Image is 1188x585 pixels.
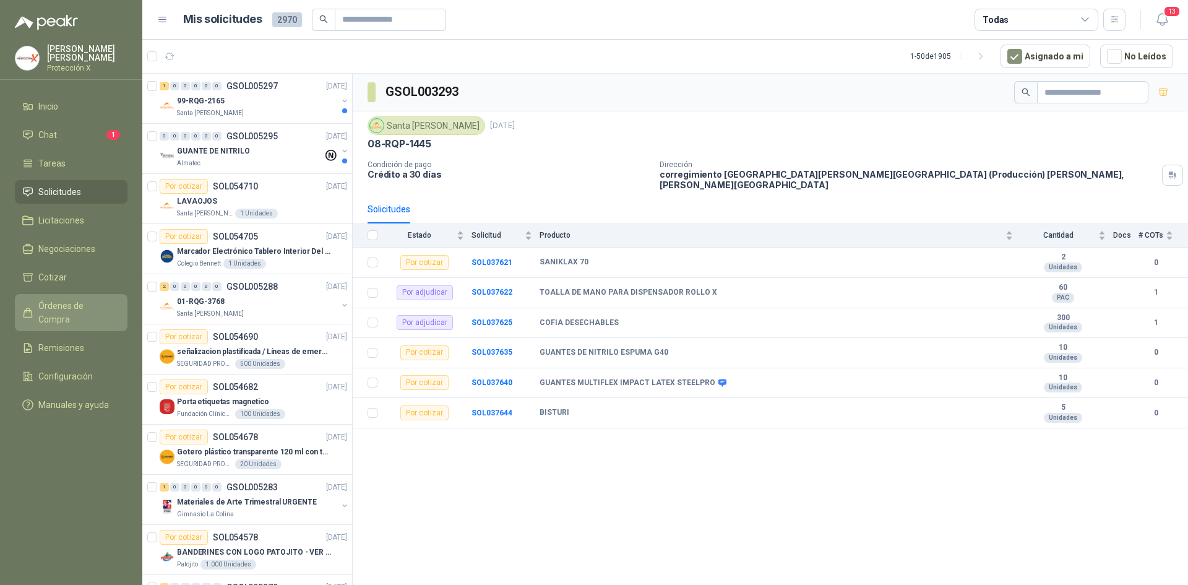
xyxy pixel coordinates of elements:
[38,157,66,170] span: Tareas
[471,409,512,417] a: SOL037644
[226,483,278,492] p: GSOL005283
[540,348,668,358] b: GUANTES DE NITRILO ESPUMA G40
[471,288,512,297] a: SOL037622
[15,95,127,118] a: Inicio
[1020,373,1106,383] b: 10
[160,82,169,90] div: 1
[200,560,256,570] div: 1.000 Unidades
[170,282,179,291] div: 0
[15,209,127,232] a: Licitaciones
[181,132,190,141] div: 0
[160,379,208,394] div: Por cotizar
[142,525,352,575] a: Por cotizarSOL054578[DATE] Company LogoBANDERINES CON LOGO PATOJITO - VER DOC ADJUNTOPatojito1.00...
[540,258,588,267] b: SANIKLAX 70
[471,231,522,240] span: Solicitud
[177,158,200,168] p: Almatec
[1163,6,1181,17] span: 13
[160,349,174,364] img: Company Logo
[202,132,211,141] div: 0
[213,383,258,391] p: SOL054682
[142,224,352,274] a: Por cotizarSOL054705[DATE] Company LogoMarcador Electrónico Tablero Interior Del Día Del Juego Pa...
[191,483,200,492] div: 0
[177,259,221,269] p: Colegio Bennett
[177,560,198,570] p: Patojito
[368,202,410,216] div: Solicitudes
[202,82,211,90] div: 0
[15,123,127,147] a: Chat1
[1020,313,1106,323] b: 300
[160,279,350,319] a: 2 0 0 0 0 0 GSOL005288[DATE] Company Logo01-RQG-3768Santa [PERSON_NAME]
[15,393,127,417] a: Manuales y ayuda
[47,45,127,62] p: [PERSON_NAME] [PERSON_NAME]
[213,182,258,191] p: SOL054710
[38,214,84,227] span: Licitaciones
[400,405,449,420] div: Por cotizar
[38,185,81,199] span: Solicitudes
[326,381,347,393] p: [DATE]
[191,132,200,141] div: 0
[170,132,179,141] div: 0
[177,196,217,207] p: LAVAOJOS
[142,375,352,425] a: Por cotizarSOL054682[DATE] Company LogoPorta etiquetas magneticoFundación Clínica Shaio100 Unidades
[235,209,278,219] div: 1 Unidades
[1138,407,1173,419] b: 0
[1138,287,1173,298] b: 1
[191,282,200,291] div: 0
[385,231,454,240] span: Estado
[160,449,174,464] img: Company Logo
[1020,403,1106,413] b: 5
[1138,317,1173,329] b: 1
[160,550,174,565] img: Company Logo
[368,169,650,180] p: Crédito a 30 días
[540,318,619,328] b: COFIA DESECHABLES
[213,232,258,241] p: SOL054705
[1020,223,1113,248] th: Cantidad
[170,483,179,492] div: 0
[191,82,200,90] div: 0
[177,396,269,408] p: Porta etiquetas magnetico
[226,282,278,291] p: GSOL005288
[368,160,650,169] p: Condición de pago
[15,46,39,70] img: Company Logo
[106,130,120,140] span: 1
[177,108,244,118] p: Santa [PERSON_NAME]
[160,199,174,214] img: Company Logo
[177,346,331,358] p: señalizacion plastificada / Líneas de emergencia
[235,459,282,469] div: 20 Unidades
[1044,262,1082,272] div: Unidades
[160,98,174,113] img: Company Logo
[212,483,222,492] div: 0
[15,237,127,261] a: Negociaciones
[1138,257,1173,269] b: 0
[385,82,460,102] h3: GSOL003293
[181,282,190,291] div: 0
[177,496,317,508] p: Materiales de Arte Trimestral URGENTE
[1138,231,1163,240] span: # COTs
[1044,413,1082,423] div: Unidades
[212,282,222,291] div: 0
[38,271,67,284] span: Cotizar
[1001,45,1090,68] button: Asignado a mi
[38,299,116,326] span: Órdenes de Compra
[490,120,515,132] p: [DATE]
[15,294,127,331] a: Órdenes de Compra
[177,359,233,369] p: SEGURIDAD PROVISER LTDA
[1044,383,1082,392] div: Unidades
[471,378,512,387] b: SOL037640
[177,547,331,558] p: BANDERINES CON LOGO PATOJITO - VER DOC ADJUNTO
[213,332,258,341] p: SOL054690
[177,246,331,258] p: Marcador Electrónico Tablero Interior Del Día Del Juego Para Luchar, El Baloncesto O El Voleibol
[1020,253,1106,262] b: 2
[183,11,262,28] h1: Mis solicitudes
[213,533,258,542] p: SOL054578
[142,174,352,224] a: Por cotizarSOL054710[DATE] Company LogoLAVAOJOSSanta [PERSON_NAME]1 Unidades
[385,223,471,248] th: Estado
[235,409,285,419] div: 100 Unidades
[326,181,347,193] p: [DATE]
[212,82,222,90] div: 0
[38,398,109,412] span: Manuales y ayuda
[397,285,453,300] div: Por adjudicar
[202,483,211,492] div: 0
[1100,45,1173,68] button: No Leídos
